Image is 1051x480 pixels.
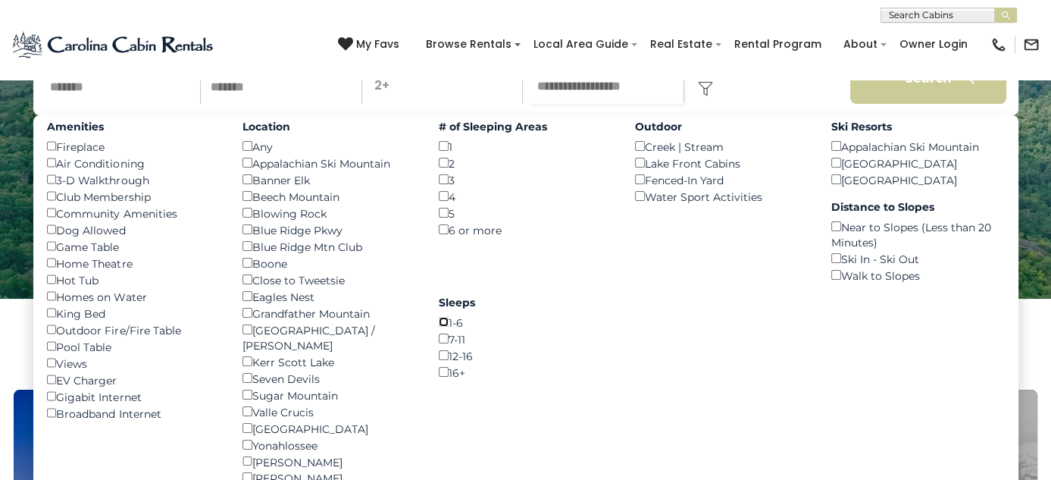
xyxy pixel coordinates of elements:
div: Blue Ridge Pkwy [242,221,416,238]
label: Distance to Slopes [831,199,1005,215]
div: 6 or more [439,221,612,238]
a: Browse Rentals [418,33,519,56]
div: Near to Slopes (Less than 20 Minutes) [831,218,1005,250]
img: phone-regular-black.png [990,36,1007,53]
div: Walk to Slopes [831,267,1005,284]
div: Gigabit Internet [47,388,221,405]
div: Creek | Stream [635,138,809,155]
div: Blue Ridge Mtn Club [242,238,416,255]
div: Seven Devils [242,370,416,387]
div: 2 [439,155,612,171]
div: 3 [439,171,612,188]
div: Appalachian Ski Mountain [831,138,1005,155]
div: Air Conditioning [47,155,221,171]
div: Grandfather Mountain [242,305,416,322]
div: King Bed [47,305,221,322]
div: Club Membership [47,188,221,205]
div: 16+ [439,364,612,381]
img: mail-regular-black.png [1023,36,1040,53]
div: Banner Elk [242,171,416,188]
a: Real Estate [643,33,720,56]
div: Kerr Scott Lake [242,353,416,370]
div: Eagles Nest [242,288,416,305]
div: Home Theatre [47,255,221,271]
label: Location [242,119,416,134]
div: 7-11 [439,331,612,347]
div: Sugar Mountain [242,387,416,403]
div: Any [242,138,416,155]
div: Close to Tweetsie [242,271,416,288]
div: 12-16 [439,347,612,364]
div: Water Sport Activities [635,188,809,205]
div: [GEOGRAPHIC_DATA] [242,420,416,437]
div: [GEOGRAPHIC_DATA] / [PERSON_NAME] [242,322,416,353]
h3: Select Your Destination [11,337,1040,390]
a: Rental Program [727,33,829,56]
div: Appalachian Ski Mountain [242,155,416,171]
a: Local Area Guide [526,33,636,56]
div: Hot Tub [47,271,221,288]
div: Dog Allowed [47,221,221,238]
div: [GEOGRAPHIC_DATA] [831,155,1005,171]
div: Views [47,355,221,372]
div: Outdoor Fire/Fire Table [47,322,221,338]
div: Fireplace [47,138,221,155]
label: Outdoor [635,119,809,134]
div: Homes on Water [47,288,221,305]
div: EV Charger [47,372,221,388]
label: Amenities [47,119,221,134]
div: Ski In - Ski Out [831,250,1005,267]
div: Broadband Internet [47,405,221,422]
div: [PERSON_NAME] [242,453,416,470]
div: Blowing Rock [242,205,416,221]
span: My Favs [356,36,399,52]
label: # of Sleeping Areas [439,119,612,134]
a: Owner Login [892,33,975,56]
div: [GEOGRAPHIC_DATA] [831,171,1005,188]
div: 3-D Walkthrough [47,171,221,188]
div: Boone [242,255,416,271]
a: About [836,33,885,56]
div: Community Amenities [47,205,221,221]
div: Lake Front Cabins [635,155,809,171]
label: Sleeps [439,295,612,310]
div: 1 [439,138,612,155]
img: Blue-2.png [11,30,216,60]
div: Pool Table [47,338,221,355]
div: 4 [439,188,612,205]
div: 5 [439,205,612,221]
label: Ski Resorts [831,119,1005,134]
div: 1-6 [439,314,612,331]
div: Yonahlossee [242,437,416,453]
img: filter--v1.png [698,81,713,96]
div: Fenced-In Yard [635,171,809,188]
div: Valle Crucis [242,403,416,420]
div: Game Table [47,238,221,255]
div: Beech Mountain [242,188,416,205]
a: My Favs [338,36,403,53]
